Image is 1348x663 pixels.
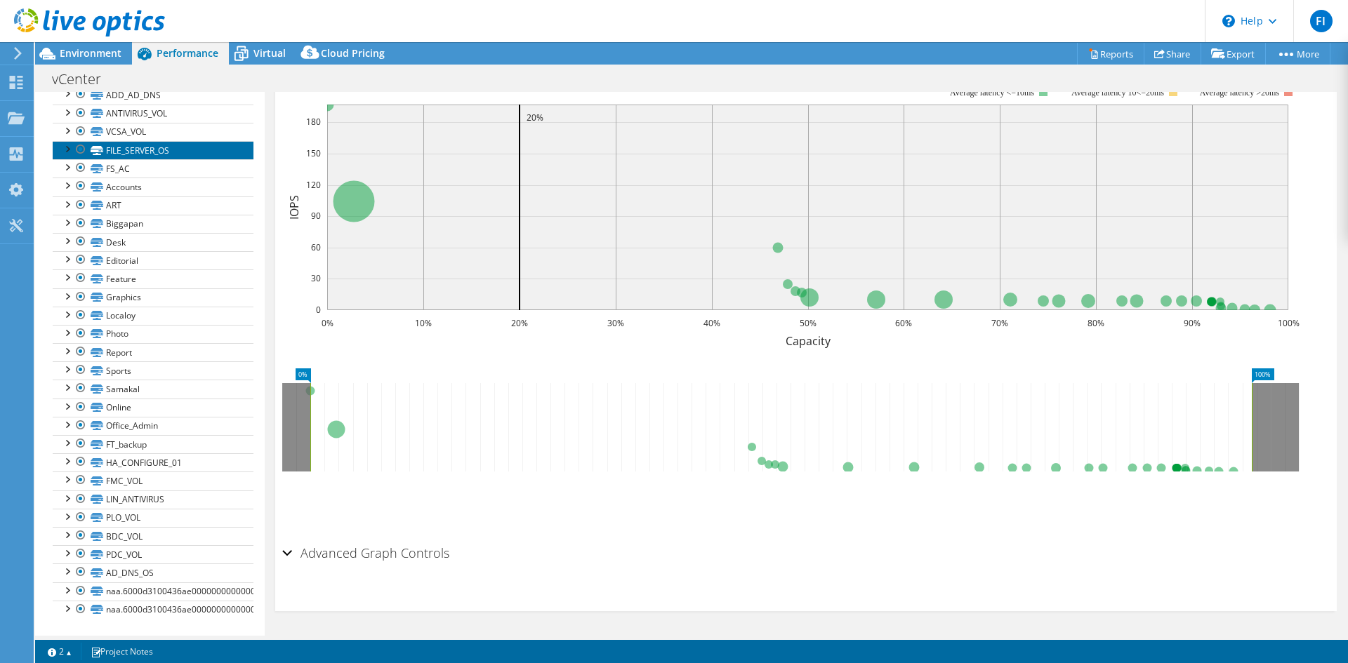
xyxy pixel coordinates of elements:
a: ADD_AD_DNS [53,86,253,104]
text: 20% [511,317,528,329]
h1: vCenter [46,72,123,87]
span: Cloud Pricing [321,46,385,60]
text: 70% [991,317,1008,329]
a: Reports [1077,43,1144,65]
a: Desk [53,233,253,251]
a: Report [53,343,253,361]
tspan: Average latency 10<=20ms [1071,88,1164,98]
text: 60 [311,241,321,253]
a: Export [1201,43,1266,65]
a: BDC_VOL [53,527,253,545]
a: Online [53,399,253,417]
a: FT_backup [53,435,253,453]
text: 50% [800,317,817,329]
text: Average latency >20ms [1200,88,1279,98]
a: AD_DNS_OS [53,563,253,582]
a: VCSA_VOL [53,123,253,141]
a: Graphics [53,288,253,307]
svg: \n [1222,15,1235,27]
a: Localoy [53,307,253,325]
text: IOPS [286,195,302,220]
tspan: Average latency <=10ms [950,88,1034,98]
text: 10% [415,317,432,329]
text: 0% [322,317,333,329]
text: 0 [316,304,321,316]
a: Samakal [53,380,253,398]
text: 90% [1184,317,1201,329]
a: HA_CONFIGURE_01 [53,453,253,471]
a: Biggapan [53,215,253,233]
text: 80% [1088,317,1104,329]
a: More [1265,43,1330,65]
a: LIN_ANTIVIRUS [53,490,253,509]
a: Share [1144,43,1201,65]
a: naa.6000d3100436ae000000000000000022 [53,582,253,601]
a: 2 [38,643,81,660]
text: Capacity [786,333,831,349]
text: 100% [1278,317,1300,329]
a: Sports [53,361,253,380]
text: 180 [306,116,321,128]
text: 30% [607,317,624,329]
a: FILE_SERVER_OS [53,141,253,159]
a: FMC_VOL [53,471,253,490]
a: naa.6000d3100436ae00000000000000006f [53,601,253,619]
a: Feature [53,269,253,288]
text: 40% [703,317,720,329]
span: Environment [60,46,121,60]
a: ANTIVIRUS_VOL [53,105,253,123]
span: Virtual [253,46,286,60]
a: Office_Admin [53,417,253,435]
a: Project Notes [81,643,163,660]
text: 60% [895,317,912,329]
a: PLO_VOL [53,509,253,527]
text: 150 [306,147,321,159]
span: FI [1310,10,1333,32]
text: 30 [311,272,321,284]
a: Editorial [53,251,253,269]
a: Photo [53,325,253,343]
a: ART [53,196,253,215]
h2: Advanced Graph Controls [282,539,449,567]
a: Accounts [53,178,253,196]
text: 90 [311,210,321,222]
span: Performance [157,46,218,60]
a: PDC_VOL [53,545,253,563]
text: 20% [527,112,543,123]
a: FS_AC [53,159,253,178]
text: 120 [306,179,321,191]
